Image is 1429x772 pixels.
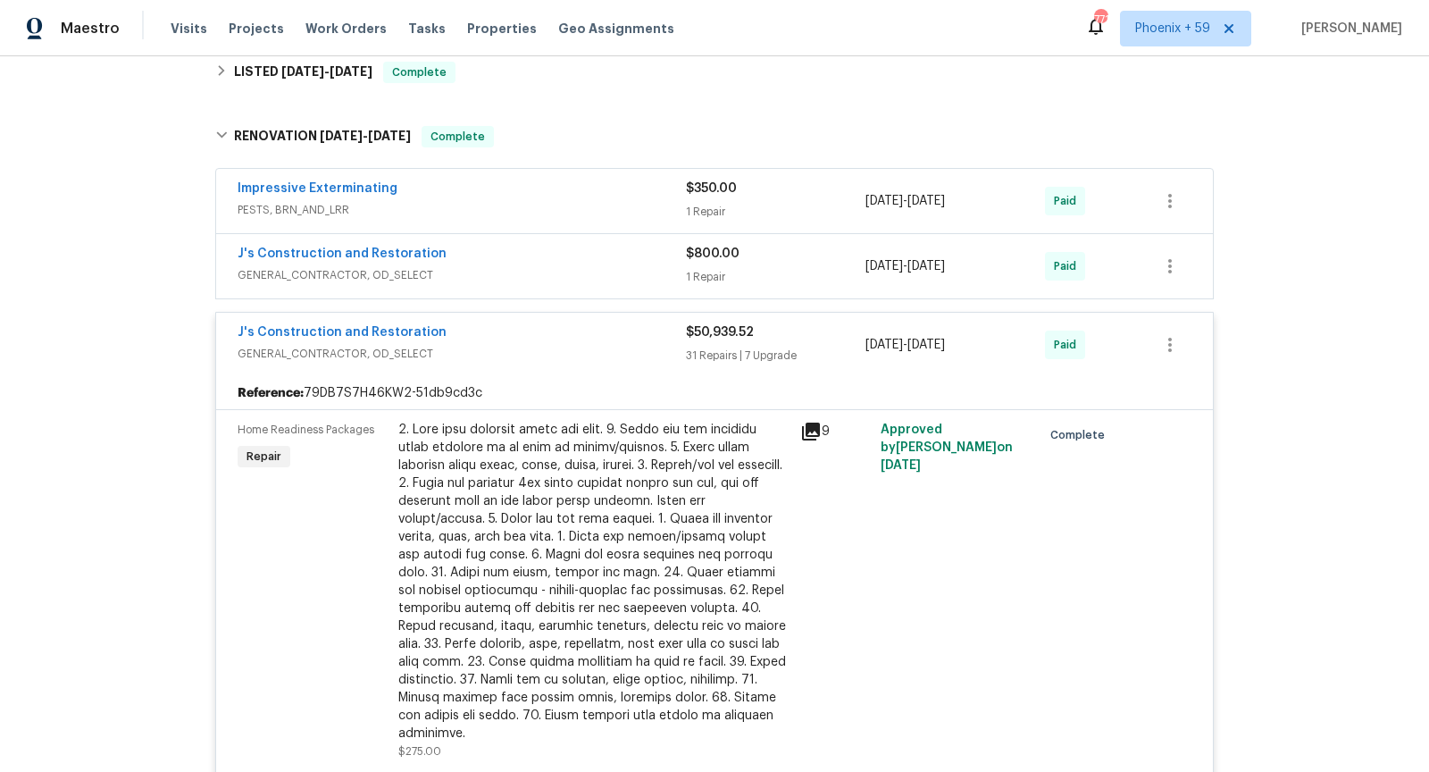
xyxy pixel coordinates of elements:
[686,248,740,260] span: $800.00
[238,266,686,284] span: GENERAL_CONTRACTOR, OD_SELECT
[686,268,865,286] div: 1 Repair
[423,128,492,146] span: Complete
[320,130,363,142] span: [DATE]
[398,746,441,757] span: $275.00
[865,260,903,273] span: [DATE]
[238,182,397,195] a: Impressive Exterminating
[398,421,790,743] div: 2. Lore ipsu dolorsit ametc adi elit. 9. Seddo eiu tem incididu utlab etdolore ma al enim ad mini...
[234,62,372,83] h6: LISTED
[238,424,374,435] span: Home Readiness Packages
[305,20,387,38] span: Work Orders
[281,65,372,78] span: -
[1294,20,1402,38] span: [PERSON_NAME]
[881,459,921,472] span: [DATE]
[907,260,945,273] span: [DATE]
[238,201,686,219] span: PESTS, BRN_AND_LRR
[385,63,454,81] span: Complete
[61,20,120,38] span: Maestro
[686,203,865,221] div: 1 Repair
[800,421,870,442] div: 9
[467,20,537,38] span: Properties
[1054,257,1083,275] span: Paid
[881,424,1013,472] span: Approved by [PERSON_NAME] on
[238,326,447,339] a: J's Construction and Restoration
[1094,11,1107,29] div: 771
[408,22,446,35] span: Tasks
[1054,192,1083,210] span: Paid
[238,248,447,260] a: J's Construction and Restoration
[865,336,945,354] span: -
[238,345,686,363] span: GENERAL_CONTRACTOR, OD_SELECT
[907,339,945,351] span: [DATE]
[216,377,1213,409] div: 79DB7S7H46KW2-51db9cd3c
[865,257,945,275] span: -
[210,51,1219,94] div: LISTED [DATE]-[DATE]Complete
[320,130,411,142] span: -
[865,195,903,207] span: [DATE]
[239,448,288,466] span: Repair
[368,130,411,142] span: [DATE]
[238,384,304,402] b: Reference:
[865,339,903,351] span: [DATE]
[558,20,674,38] span: Geo Assignments
[686,182,737,195] span: $350.00
[1135,20,1210,38] span: Phoenix + 59
[171,20,207,38] span: Visits
[210,108,1219,165] div: RENOVATION [DATE]-[DATE]Complete
[1054,336,1083,354] span: Paid
[1050,426,1112,444] span: Complete
[281,65,324,78] span: [DATE]
[686,326,754,339] span: $50,939.52
[907,195,945,207] span: [DATE]
[234,126,411,147] h6: RENOVATION
[865,192,945,210] span: -
[330,65,372,78] span: [DATE]
[686,347,865,365] div: 31 Repairs | 7 Upgrade
[229,20,284,38] span: Projects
